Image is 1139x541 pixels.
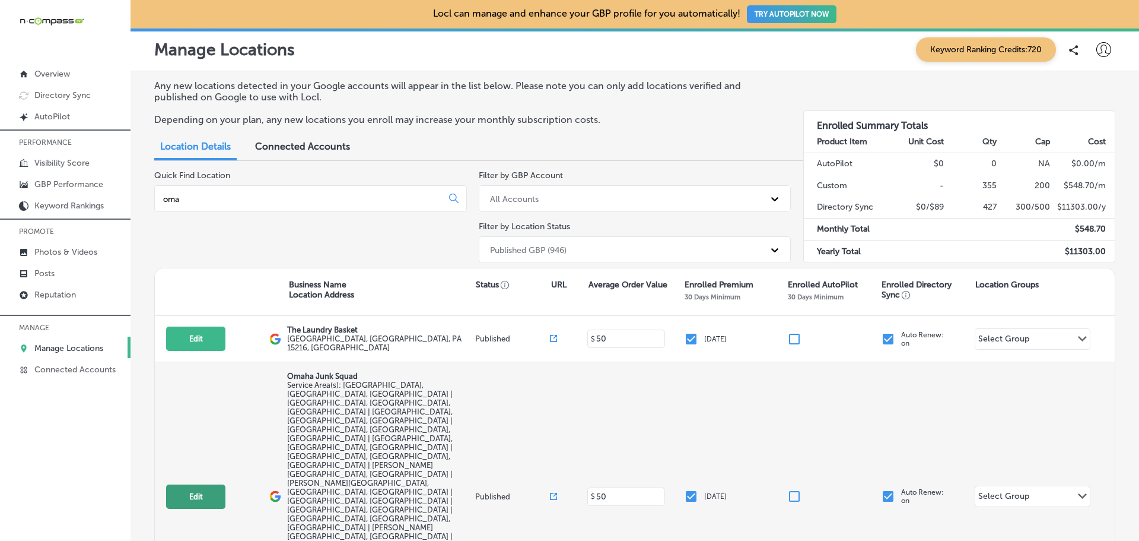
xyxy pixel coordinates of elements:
[551,280,567,290] p: URL
[916,37,1056,62] span: Keyword Ranking Credits: 720
[944,131,997,153] th: Qty
[747,5,836,23] button: TRY AUTOPILOT NOW
[978,491,1029,505] div: Select Group
[1051,153,1115,175] td: $ 0.00 /m
[490,194,539,204] div: All Accounts
[997,153,1050,175] td: NA
[591,335,595,343] p: $
[978,334,1029,347] div: Select Group
[34,112,70,122] p: AutoPilot
[997,175,1050,197] td: 200
[804,197,892,219] td: Directory Sync
[287,372,472,381] p: Omaha Junk Squad
[34,343,103,353] p: Manage Locations
[154,80,779,103] p: Any new locations detected in your Google accounts will appear in the list below. Please note you...
[154,40,295,59] p: Manage Locations
[1051,197,1115,219] td: $ 11303.00 /y
[1051,219,1115,241] td: $ 548.70
[154,170,230,181] label: Quick Find Location
[892,175,944,197] td: -
[289,280,354,300] p: Business Name Location Address
[804,175,892,197] td: Custom
[997,131,1050,153] th: Cap
[944,153,997,175] td: 0
[788,280,858,290] p: Enrolled AutoPilot
[804,241,892,262] td: Yearly Total
[892,153,944,175] td: $0
[804,153,892,175] td: AutoPilot
[166,327,225,351] button: Edit
[34,290,76,300] p: Reputation
[255,141,350,152] span: Connected Accounts
[154,114,779,125] p: Depending on your plan, any new locations you enroll may increase your monthly subscription costs.
[490,245,567,255] div: Published GBP (946)
[34,268,55,279] p: Posts
[34,365,116,375] p: Connected Accounts
[34,247,97,257] p: Photos & Videos
[892,131,944,153] th: Unit Cost
[162,194,440,204] input: All Locations
[475,334,551,343] p: Published
[804,111,1115,131] h3: Enrolled Summary Totals
[34,158,90,168] p: Visibility Score
[788,293,844,301] p: 30 Days Minimum
[704,335,727,343] p: [DATE]
[1051,175,1115,197] td: $ 548.70 /m
[944,197,997,219] td: 427
[269,491,281,502] img: logo
[475,492,551,501] p: Published
[901,488,944,505] p: Auto Renew: on
[901,331,944,347] p: Auto Renew: on
[685,280,753,290] p: Enrolled Premium
[160,141,231,152] span: Location Details
[944,175,997,197] td: 355
[34,69,70,79] p: Overview
[704,492,727,501] p: [DATE]
[591,492,595,501] p: $
[479,170,563,181] label: Filter by GBP Account
[588,280,667,290] p: Average Order Value
[479,222,570,232] label: Filter by Location Status
[34,179,103,189] p: GBP Performance
[34,90,91,100] p: Directory Sync
[997,197,1050,219] td: 300/500
[685,293,740,301] p: 30 Days Minimum
[287,334,472,352] label: [GEOGRAPHIC_DATA] , [GEOGRAPHIC_DATA], PA 15216, [GEOGRAPHIC_DATA]
[1051,131,1115,153] th: Cost
[269,333,281,345] img: logo
[166,485,225,509] button: Edit
[476,280,551,290] p: Status
[34,201,104,211] p: Keyword Rankings
[817,137,867,147] strong: Product Item
[287,325,472,334] p: The Laundry Basket
[804,219,892,241] td: Monthly Total
[882,280,969,300] p: Enrolled Directory Sync
[892,197,944,219] td: $0/$89
[1051,241,1115,262] td: $ 11303.00
[19,15,84,27] img: 660ab0bf-5cc7-4cb8-ba1c-48b5ae0f18e60NCTV_CLogo_TV_Black_-500x88.png
[975,280,1039,290] p: Location Groups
